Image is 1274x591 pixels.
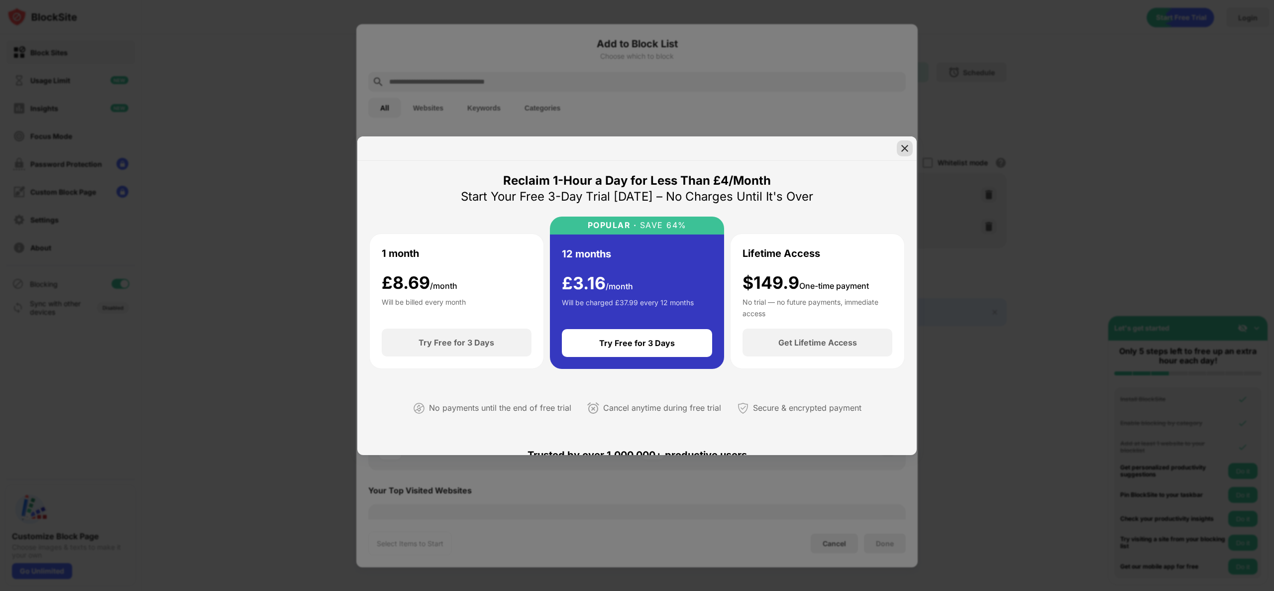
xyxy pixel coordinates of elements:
[743,297,892,317] div: No trial — no future payments, immediate access
[382,297,466,317] div: Will be billed every month
[430,281,457,291] span: /month
[588,221,637,230] div: POPULAR ·
[606,281,633,291] span: /month
[778,338,857,348] div: Get Lifetime Access
[587,402,599,414] img: cancel-anytime
[503,173,771,189] div: Reclaim 1-Hour a Day for Less Than £4/Month
[637,221,687,230] div: SAVE 64%
[737,402,749,414] img: secured-payment
[429,401,571,415] div: No payments until the end of free trial
[799,281,869,291] span: One-time payment
[562,297,694,317] div: Will be charged £37.99 every 12 months
[743,246,820,261] div: Lifetime Access
[562,246,611,261] div: 12 months
[419,338,494,348] div: Try Free for 3 Days
[753,401,861,415] div: Secure & encrypted payment
[743,273,869,293] div: $149.9
[562,273,633,294] div: £ 3.16
[382,246,419,261] div: 1 month
[382,273,457,293] div: £ 8.69
[599,338,675,348] div: Try Free for 3 Days
[413,402,425,414] img: not-paying
[461,189,813,205] div: Start Your Free 3-Day Trial [DATE] – No Charges Until It's Over
[369,431,905,479] div: Trusted by over 1,000,000+ productive users
[603,401,721,415] div: Cancel anytime during free trial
